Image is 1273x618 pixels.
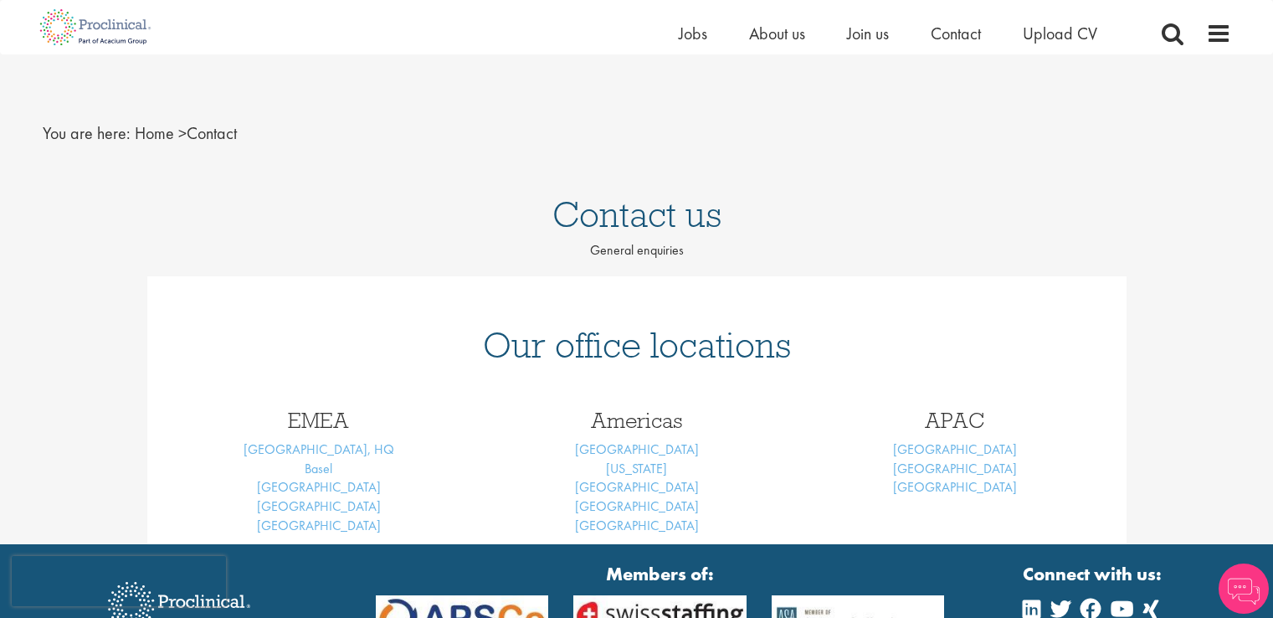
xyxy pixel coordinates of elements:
span: > [178,122,187,144]
a: [GEOGRAPHIC_DATA] [575,517,699,534]
a: [GEOGRAPHIC_DATA] [575,497,699,515]
a: [GEOGRAPHIC_DATA] [575,478,699,496]
a: [GEOGRAPHIC_DATA] [257,517,381,534]
a: [GEOGRAPHIC_DATA] [257,497,381,515]
a: [GEOGRAPHIC_DATA], HQ [244,440,394,458]
iframe: reCAPTCHA [12,556,226,606]
a: [GEOGRAPHIC_DATA] [893,460,1017,477]
h1: Our office locations [172,327,1101,363]
a: breadcrumb link to Home [135,122,174,144]
img: Chatbot [1219,564,1269,614]
a: [GEOGRAPHIC_DATA] [575,440,699,458]
h3: Americas [490,409,783,431]
a: [US_STATE] [606,460,667,477]
a: Jobs [679,23,707,44]
a: Basel [305,460,332,477]
strong: Members of: [376,561,945,587]
a: [GEOGRAPHIC_DATA] [257,478,381,496]
a: Join us [847,23,889,44]
a: About us [749,23,805,44]
span: You are here: [43,122,131,144]
h3: APAC [808,409,1101,431]
a: [GEOGRAPHIC_DATA] [893,478,1017,496]
a: Contact [931,23,981,44]
span: Contact [135,122,237,144]
strong: Connect with us: [1023,561,1165,587]
a: [GEOGRAPHIC_DATA] [893,440,1017,458]
a: Upload CV [1023,23,1097,44]
h3: EMEA [172,409,465,431]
